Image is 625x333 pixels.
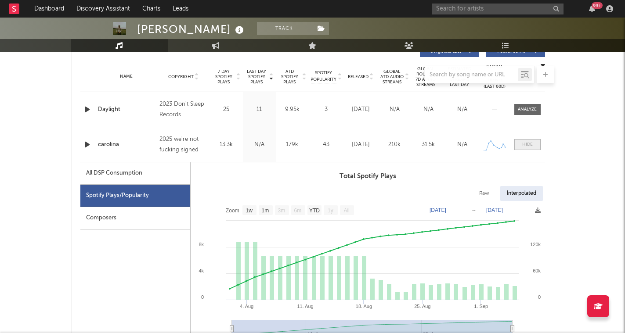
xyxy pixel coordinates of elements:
div: N/A [380,105,409,114]
div: N/A [245,140,274,149]
text: [DATE] [486,207,503,213]
button: Track [257,22,312,35]
div: 3 [311,105,342,114]
text: YTD [309,208,319,214]
text: 1y [328,208,333,214]
text: [DATE] [430,207,446,213]
text: Zoom [226,208,239,214]
h3: Total Spotify Plays [191,171,545,182]
div: 99 + [592,2,603,9]
text: → [471,207,477,213]
div: Raw [473,186,496,201]
div: N/A [448,105,477,114]
text: 6m [294,208,301,214]
button: 99+ [589,5,595,12]
div: 179k [278,140,307,149]
text: 1w [246,208,253,214]
text: 4. Aug [240,304,253,309]
text: 1m [261,208,269,214]
text: 120k [530,242,541,247]
div: [DATE] [346,105,376,114]
div: 210k [380,140,409,149]
div: All DSP Consumption [80,162,190,185]
div: 11 [245,105,274,114]
div: 43 [311,140,342,149]
input: Search by song name or URL [425,72,518,79]
text: 3m [278,208,285,214]
text: 18. Aug [355,304,372,309]
text: All [343,208,349,214]
text: 11. Aug [297,304,313,309]
a: carolina [98,140,155,149]
text: 25. Aug [414,304,430,309]
div: 25 [212,105,241,114]
div: 2023 Don't Sleep Records [159,99,207,120]
div: 2025 we're not fucking signed [159,134,207,155]
input: Search for artists [432,4,564,14]
text: 8k [199,242,204,247]
text: 60k [533,268,541,273]
div: Spotify Plays/Popularity [80,185,190,207]
div: 9.95k [278,105,307,114]
a: Daylight [98,105,155,114]
text: 0 [538,294,540,300]
div: N/A [448,140,477,149]
div: Composers [80,207,190,229]
div: [PERSON_NAME] [137,22,246,36]
div: 13.3k [212,140,241,149]
text: 0 [201,294,203,300]
text: 4k [199,268,204,273]
div: [DATE] [346,140,376,149]
div: Interpolated [500,186,543,201]
div: 31.5k [414,140,443,149]
div: Global Streaming Trend (Last 60D) [481,64,508,90]
div: All DSP Consumption [86,168,142,179]
text: 1. Sep [474,304,488,309]
div: N/A [414,105,443,114]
